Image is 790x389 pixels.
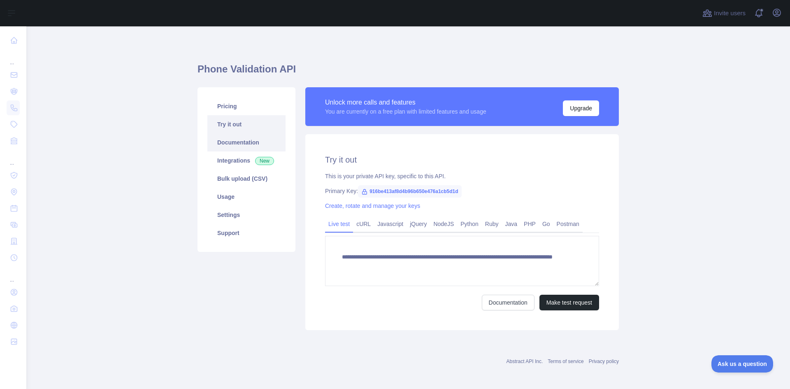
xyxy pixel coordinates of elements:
[255,157,274,165] span: New
[325,187,599,195] div: Primary Key:
[482,217,502,231] a: Ruby
[374,217,407,231] a: Javascript
[7,49,20,66] div: ...
[701,7,747,20] button: Invite users
[457,217,482,231] a: Python
[197,63,619,82] h1: Phone Validation API
[358,185,461,198] span: 916be413af8d4b96b650e476a1cb5d1d
[482,295,534,310] a: Documentation
[563,100,599,116] button: Upgrade
[325,172,599,180] div: This is your private API key, specific to this API.
[711,355,774,373] iframe: Toggle Customer Support
[353,217,374,231] a: cURL
[325,217,353,231] a: Live test
[207,170,286,188] a: Bulk upload (CSV)
[325,154,599,165] h2: Try it out
[207,224,286,242] a: Support
[325,203,420,209] a: Create, rotate and manage your keys
[325,107,486,116] div: You are currently on a free plan with limited features and usage
[548,359,583,364] a: Terms of service
[325,98,486,107] div: Unlock more calls and features
[407,217,430,231] a: jQuery
[207,97,286,115] a: Pricing
[207,115,286,133] a: Try it out
[714,9,746,18] span: Invite users
[507,359,543,364] a: Abstract API Inc.
[553,217,583,231] a: Postman
[539,295,599,310] button: Make test request
[207,206,286,224] a: Settings
[207,133,286,151] a: Documentation
[502,217,521,231] a: Java
[207,188,286,206] a: Usage
[430,217,457,231] a: NodeJS
[520,217,539,231] a: PHP
[7,267,20,283] div: ...
[7,150,20,166] div: ...
[539,217,553,231] a: Go
[207,151,286,170] a: Integrations New
[589,359,619,364] a: Privacy policy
